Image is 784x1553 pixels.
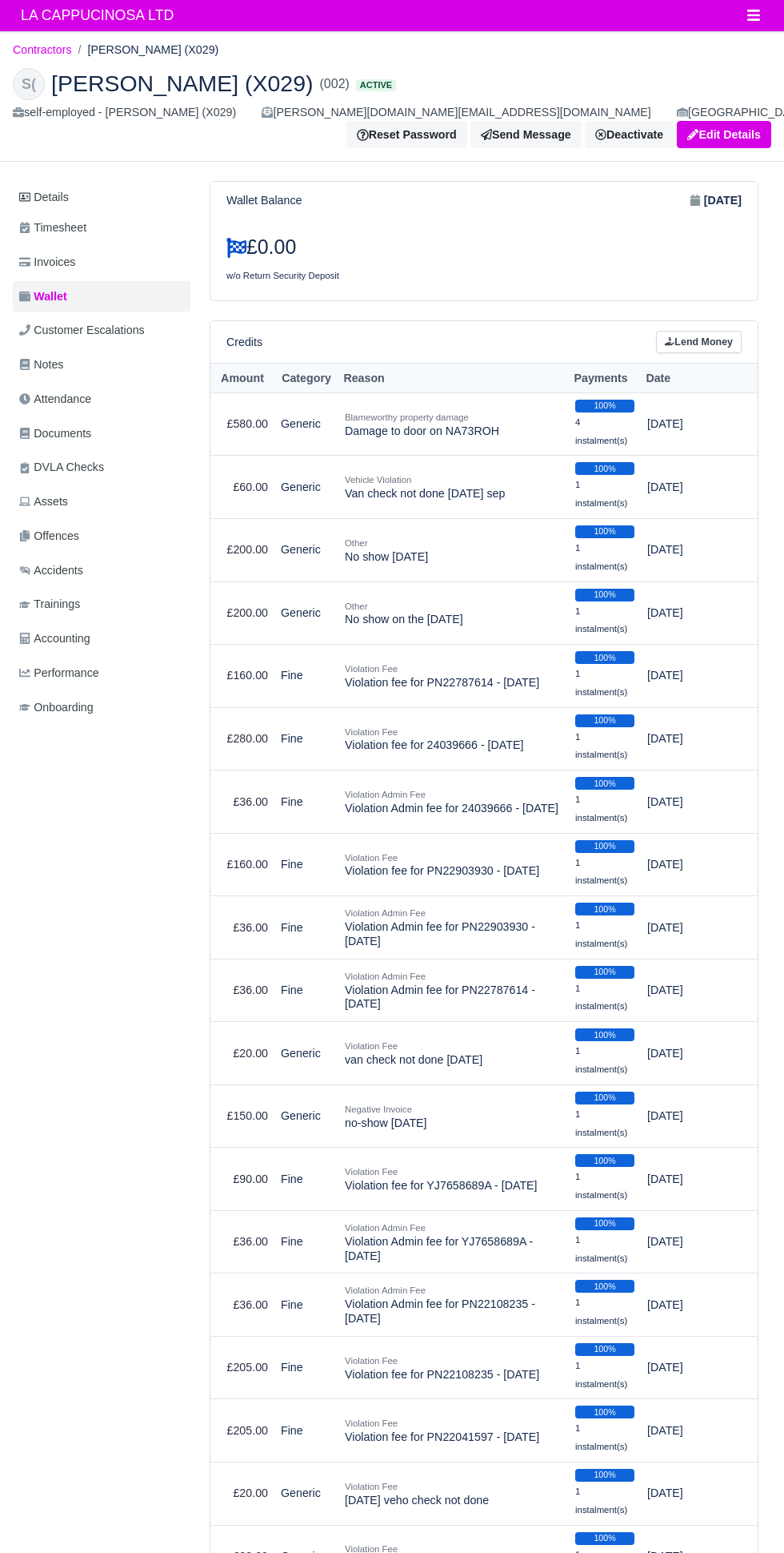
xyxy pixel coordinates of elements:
div: 100% [575,966,634,979]
td: £20.00 [210,1462,274,1525]
td: £36.00 [210,896,274,960]
small: Violation Fee [345,853,398,863]
div: 100% [575,777,634,790]
span: Accounting [19,630,90,648]
a: Offences [13,521,190,552]
td: [DATE] [641,896,745,960]
div: self-employed - [PERSON_NAME] (X029) [13,103,236,122]
div: 100% [575,1406,634,1418]
small: w/o Return Security Deposit [226,271,339,280]
div: 100% [575,525,634,538]
a: Lend Money [656,331,742,354]
td: Violation fee for PN22787614 - [DATE] [338,645,569,708]
td: [DATE] [641,1084,745,1148]
small: 1 instalment(s) [575,1235,627,1263]
small: Negative Invoice [345,1104,412,1114]
span: Wallet [19,288,67,306]
small: 1 instalment(s) [575,984,627,1012]
a: Assets [13,486,190,517]
td: £36.00 [210,1210,274,1273]
small: Other [345,538,367,548]
div: [PERSON_NAME][DOMAIN_NAME][EMAIL_ADDRESS][DOMAIN_NAME] [262,103,650,122]
td: [DATE] [641,519,745,582]
small: Violation Fee [345,1041,398,1051]
td: Fine [274,1210,338,1273]
small: 1 instalment(s) [575,1172,627,1200]
td: [DATE] [641,959,745,1022]
span: (002) [320,74,350,94]
td: Fine [274,833,338,896]
td: No show on the [DATE] [338,581,569,645]
td: [DATE] [641,392,745,456]
small: 1 instalment(s) [575,1109,627,1137]
div: 100% [575,1154,634,1167]
td: £200.00 [210,519,274,582]
td: Fine [274,1336,338,1399]
td: Generic [274,519,338,582]
td: £160.00 [210,833,274,896]
small: 1 instalment(s) [575,606,627,634]
a: Trainings [13,589,190,620]
a: Onboarding [13,692,190,723]
td: [DATE] [641,770,745,834]
small: Blameworthy property damage [345,412,469,422]
td: £205.00 [210,1399,274,1462]
small: 1 instalment(s) [575,1423,627,1451]
h3: £0.00 [226,235,472,260]
small: Violation Admin Fee [345,908,426,918]
td: Fine [274,896,338,960]
a: Deactivate [585,121,674,148]
td: £205.00 [210,1336,274,1399]
td: £150.00 [210,1084,274,1148]
button: Toggle navigation [736,4,771,26]
th: Payments [569,364,641,393]
a: Timesheet [13,212,190,243]
td: Generic [274,456,338,519]
td: Damage to door on NA73ROH [338,392,569,456]
small: Violation Fee [345,1482,398,1491]
span: Active [356,79,396,91]
a: Documents [13,418,190,449]
td: £36.00 [210,1273,274,1337]
td: Generic [274,1084,338,1148]
a: Invoices [13,247,190,278]
td: [DATE] [641,707,745,770]
a: Attendance [13,384,190,415]
div: 100% [575,1343,634,1356]
h6: Wallet Balance [226,194,302,207]
td: £160.00 [210,645,274,708]
td: Generic [274,1022,338,1085]
div: 100% [575,1532,634,1545]
td: Fine [274,1273,338,1337]
span: Performance [19,664,99,682]
small: 4 instalment(s) [575,417,627,445]
small: 1 instalment(s) [575,1298,627,1326]
span: Offences [19,527,79,545]
small: 1 instalment(s) [575,1046,627,1074]
td: Fine [274,770,338,834]
td: Violation fee for PN22903930 - [DATE] [338,833,569,896]
td: Generic [274,1462,338,1525]
a: Send Message [470,121,582,148]
small: Violation Fee [345,664,398,674]
span: DVLA Checks [19,458,104,477]
td: Violation fee for YJ7658689A - [DATE] [338,1148,569,1211]
td: Fine [274,707,338,770]
span: Customer Escalations [19,321,145,340]
td: Generic [274,392,338,456]
div: 100% [575,400,634,412]
td: Violation Admin fee for PN22108235 - [DATE] [338,1273,569,1337]
td: Violation Admin fee for PN22903930 - [DATE] [338,896,569,960]
a: DVLA Checks [13,452,190,483]
small: Violation Fee [345,1167,398,1177]
a: Performance [13,658,190,689]
span: Attendance [19,390,91,408]
div: 100% [575,589,634,601]
a: Accounting [13,623,190,654]
a: Details [13,183,190,212]
td: [DATE] [641,1210,745,1273]
td: £90.00 [210,1148,274,1211]
small: 1 instalment(s) [575,732,627,760]
td: No show [DATE] [338,519,569,582]
td: Violation fee for 24039666 - [DATE] [338,707,569,770]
